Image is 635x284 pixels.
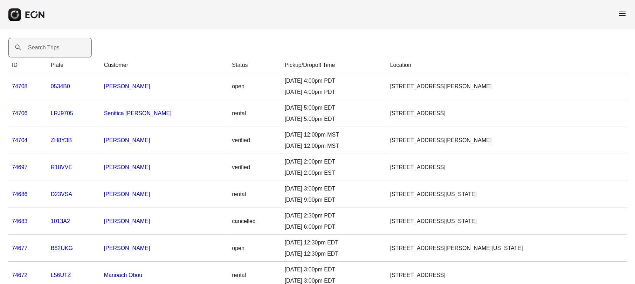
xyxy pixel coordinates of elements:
[285,104,383,112] div: [DATE] 5:00pm EDT
[387,154,627,181] td: [STREET_ADDRESS]
[228,208,281,235] td: cancelled
[104,110,172,116] a: Senitica [PERSON_NAME]
[51,110,73,116] a: LRJ9705
[12,164,28,170] a: 74697
[12,245,28,251] a: 74677
[104,191,150,197] a: [PERSON_NAME]
[104,137,150,143] a: [PERSON_NAME]
[47,57,101,73] th: Plate
[285,265,383,274] div: [DATE] 3:00pm EDT
[387,73,627,100] td: [STREET_ADDRESS][PERSON_NAME]
[387,127,627,154] td: [STREET_ADDRESS][PERSON_NAME]
[228,57,281,73] th: Status
[387,208,627,235] td: [STREET_ADDRESS][US_STATE]
[12,83,28,89] a: 74708
[51,137,72,143] a: ZH8Y3B
[285,196,383,204] div: [DATE] 9:00pm EDT
[8,57,47,73] th: ID
[51,83,70,89] a: 0534B0
[28,43,60,52] label: Search Trips
[228,127,281,154] td: verified
[285,115,383,123] div: [DATE] 5:00pm EDT
[387,57,627,73] th: Location
[51,164,72,170] a: R18VVE
[51,218,70,224] a: 1013A2
[228,100,281,127] td: rental
[51,245,73,251] a: B82UKG
[285,250,383,258] div: [DATE] 12:30pm EDT
[12,110,28,116] a: 74706
[228,154,281,181] td: verified
[51,272,71,278] a: L56UTZ
[101,57,229,73] th: Customer
[285,142,383,150] div: [DATE] 12:00pm MST
[228,181,281,208] td: rental
[104,83,150,89] a: [PERSON_NAME]
[104,164,150,170] a: [PERSON_NAME]
[387,100,627,127] td: [STREET_ADDRESS]
[51,191,72,197] a: D23VSA
[285,158,383,166] div: [DATE] 2:00pm EDT
[618,9,627,18] span: menu
[285,88,383,96] div: [DATE] 4:00pm PDT
[387,235,627,262] td: [STREET_ADDRESS][PERSON_NAME][US_STATE]
[12,218,28,224] a: 74683
[387,181,627,208] td: [STREET_ADDRESS][US_STATE]
[12,191,28,197] a: 74686
[285,131,383,139] div: [DATE] 12:00pm MST
[285,212,383,220] div: [DATE] 2:30pm PDT
[104,218,150,224] a: [PERSON_NAME]
[281,57,387,73] th: Pickup/Dropoff Time
[228,235,281,262] td: open
[104,245,150,251] a: [PERSON_NAME]
[285,223,383,231] div: [DATE] 6:00pm PDT
[104,272,142,278] a: Manoach Obou
[12,272,28,278] a: 74672
[12,137,28,143] a: 74704
[285,238,383,247] div: [DATE] 12:30pm EDT
[228,73,281,100] td: open
[285,169,383,177] div: [DATE] 2:00pm EST
[285,77,383,85] div: [DATE] 4:00pm PDT
[285,185,383,193] div: [DATE] 3:00pm EDT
